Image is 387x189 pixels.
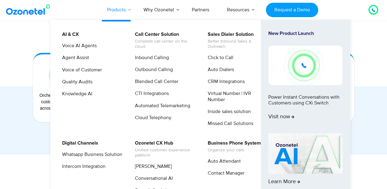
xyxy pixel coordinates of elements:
[131,175,174,182] a: Conversational AI
[58,151,123,158] a: Whatsapp Business Solution
[131,139,196,159] a: Ozonetel CX HubUnified customer experience platform
[58,66,103,74] a: Voice of Customer
[266,3,318,17] a: Request a Demo
[204,139,262,154] a: Business Phone SystemOrganize your calls
[58,42,98,50] a: Voice AI Agents
[131,163,173,170] a: [PERSON_NAME]
[131,54,170,62] a: Inbound Calling
[131,31,196,50] a: Call Center SolutionComplete call center on the cloud
[131,114,172,122] a: Cloud Telephony
[131,90,170,97] a: CTI Integrations
[58,139,99,147] a: Digital Channels
[268,133,342,174] img: AI
[204,120,254,127] a: Missed Call Solutions
[204,157,242,165] a: Auto Attendant
[131,78,179,85] a: Blended Call Center
[268,31,342,131] a: New Product LaunchPower Instant Conversations with Customers using CXi SwitchVisit now
[204,54,234,62] a: Click to Call
[268,114,294,120] span: Visit now
[268,46,342,85] img: New-Project-17.png
[36,92,81,111] div: Orchestrate multiple customer journeys across the lifecycle.
[204,169,245,177] a: Contact Manager
[58,78,93,86] a: Quality Audits
[204,66,235,74] a: Auto Dialers
[58,31,80,38] a: AI & CX
[204,90,269,103] a: Virtual Number | IVR Number
[131,102,191,110] a: Automated Telemarketing
[135,148,195,158] span: Unified customer experience platform
[58,90,93,98] a: Knowledge AI
[135,39,195,49] span: Complete call center on the cloud
[208,39,268,49] span: Better Inbound Sales & Outreach
[268,179,300,185] span: Learn More
[204,31,269,50] a: Sales Dialer SolutionBetter Inbound Sales & Outreach
[58,163,106,170] a: Intercom Integration
[204,108,252,115] a: Inside sales solution
[204,78,246,85] a: CRM Integrations
[208,148,261,153] span: Organize your calls
[131,66,174,74] a: Outbound Calling
[58,54,90,62] a: Agent Assist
